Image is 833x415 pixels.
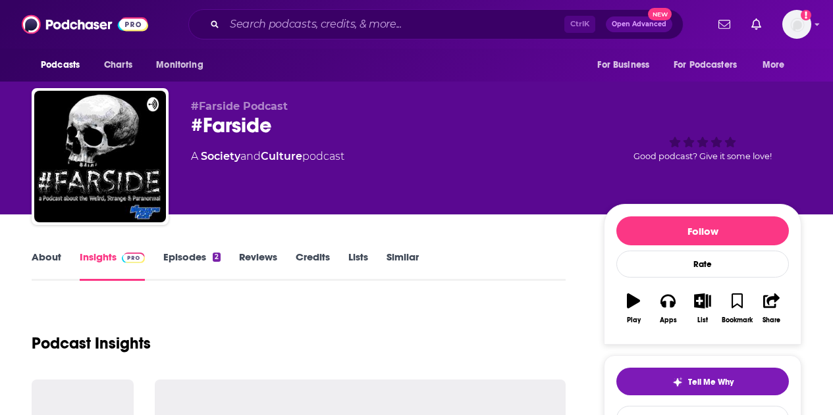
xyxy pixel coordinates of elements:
[32,251,61,281] a: About
[688,377,734,387] span: Tell Me Why
[685,285,720,332] button: List
[616,251,789,278] div: Rate
[633,151,772,161] span: Good podcast? Give it some love!
[32,53,97,78] button: open menu
[763,56,785,74] span: More
[41,56,80,74] span: Podcasts
[191,100,288,112] span: #Farside Podcast
[225,14,564,35] input: Search podcasts, credits, & more...
[713,13,736,36] a: Show notifications dropdown
[606,16,672,32] button: Open AdvancedNew
[188,9,684,39] div: Search podcasts, credits, & more...
[22,12,148,37] img: Podchaser - Follow, Share and Rate Podcasts
[156,56,203,74] span: Monitoring
[665,53,756,78] button: open menu
[753,53,801,78] button: open menu
[674,56,737,74] span: For Podcasters
[755,285,789,332] button: Share
[651,285,685,332] button: Apps
[627,316,641,324] div: Play
[239,251,277,281] a: Reviews
[122,253,145,263] img: Podchaser Pro
[32,333,151,353] h1: Podcast Insights
[720,285,754,332] button: Bookmark
[782,10,811,39] button: Show profile menu
[201,150,240,162] a: Society
[240,150,261,162] span: and
[104,56,132,74] span: Charts
[261,150,302,162] a: Culture
[296,251,330,281] a: Credits
[616,368,789,395] button: tell me why sparkleTell Me Why
[597,56,649,74] span: For Business
[213,253,221,262] div: 2
[746,13,766,36] a: Show notifications dropdown
[697,316,708,324] div: List
[604,100,801,182] div: Good podcast? Give it some love!
[588,53,666,78] button: open menu
[34,91,166,222] img: #Farside
[801,10,811,20] svg: Add a profile image
[348,251,368,281] a: Lists
[616,285,651,332] button: Play
[80,251,145,281] a: InsightsPodchaser Pro
[672,377,683,387] img: tell me why sparkle
[660,316,677,324] div: Apps
[163,251,221,281] a: Episodes2
[95,53,140,78] a: Charts
[612,21,666,28] span: Open Advanced
[782,10,811,39] img: User Profile
[782,10,811,39] span: Logged in as gabrielle.gantz
[616,216,789,245] button: Follow
[147,53,220,78] button: open menu
[722,316,753,324] div: Bookmark
[648,8,672,20] span: New
[763,316,780,324] div: Share
[191,149,344,164] div: A podcast
[564,16,595,33] span: Ctrl K
[387,251,419,281] a: Similar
